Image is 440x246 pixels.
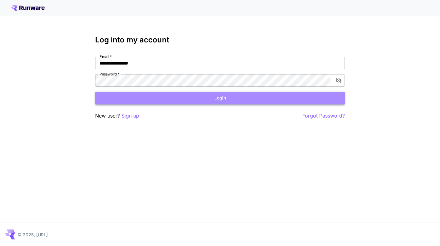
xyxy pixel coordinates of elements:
[100,71,120,77] label: Password
[95,112,139,120] p: New user?
[17,231,48,238] p: © 2025, [URL]
[95,36,345,44] h3: Log into my account
[302,112,345,120] button: Forgot Password?
[333,75,344,86] button: toggle password visibility
[100,54,112,59] label: Email
[121,112,139,120] button: Sign up
[95,92,345,104] button: Login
